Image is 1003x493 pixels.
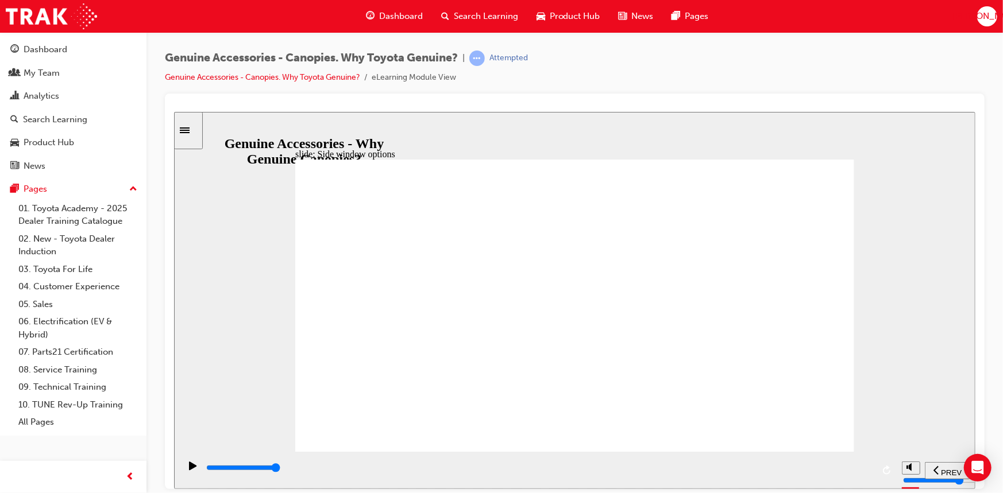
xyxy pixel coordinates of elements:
a: News [5,156,142,177]
button: Pages [5,178,142,200]
span: search-icon [441,9,449,24]
a: car-iconProduct Hub [527,5,609,28]
div: Dashboard [24,43,67,56]
span: Pages [685,10,709,23]
span: guage-icon [10,45,19,55]
span: Product Hub [550,10,600,23]
span: car-icon [10,138,19,148]
span: search-icon [10,115,18,125]
div: Pages [24,183,47,196]
a: search-iconSearch Learning [432,5,527,28]
button: volume [728,350,746,363]
span: pages-icon [10,184,19,195]
img: Trak [6,3,97,29]
nav: slide navigation [751,340,796,377]
div: Product Hub [24,136,74,149]
a: 02. New - Toyota Dealer Induction [14,230,142,261]
span: Genuine Accessories - Canopies. Why Toyota Genuine? [165,52,458,65]
a: My Team [5,63,142,84]
span: News [632,10,654,23]
div: Open Intercom Messenger [964,454,992,482]
span: guage-icon [366,9,375,24]
a: 05. Sales [14,296,142,313]
a: 10. TUNE Rev-Up Training [14,396,142,414]
span: up-icon [129,182,137,197]
span: Dashboard [379,10,423,23]
a: 04. Customer Experience [14,278,142,296]
span: people-icon [10,68,19,79]
span: chart-icon [10,91,19,102]
span: PREV [767,356,788,365]
div: My Team [24,67,60,80]
div: Attempted [489,53,528,64]
button: play/pause [6,349,25,368]
a: 07. Parts21 Certification [14,343,142,361]
a: pages-iconPages [663,5,718,28]
button: DashboardMy TeamAnalyticsSearch LearningProduct HubNews [5,37,142,178]
a: guage-iconDashboard [357,5,432,28]
button: previous [751,350,796,367]
div: News [24,160,45,173]
span: prev-icon [126,470,135,484]
a: Search Learning [5,109,142,130]
a: Product Hub [5,132,142,153]
input: slide progress [32,351,106,360]
span: learningRecordVerb_ATTEMPT-icon [469,51,485,66]
button: [PERSON_NAME] [977,6,997,26]
a: news-iconNews [609,5,663,28]
div: playback controls [6,340,722,377]
span: news-icon [10,161,19,172]
span: | [462,52,465,65]
a: 08. Service Training [14,361,142,379]
a: 09. Technical Training [14,378,142,396]
span: car-icon [537,9,545,24]
a: 01. Toyota Academy - 2025 Dealer Training Catalogue [14,200,142,230]
div: Search Learning [23,113,87,126]
a: All Pages [14,413,142,431]
a: 06. Electrification (EV & Hybrid) [14,313,142,343]
div: Analytics [24,90,59,103]
span: pages-icon [672,9,681,24]
div: misc controls [728,340,745,377]
button: replay [705,350,722,367]
span: news-icon [619,9,627,24]
a: Genuine Accessories - Canopies. Why Toyota Genuine? [165,72,360,82]
input: volume [729,364,803,373]
li: eLearning Module View [372,71,456,84]
a: 03. Toyota For Life [14,261,142,278]
a: Dashboard [5,39,142,60]
span: Search Learning [454,10,518,23]
a: Analytics [5,86,142,107]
